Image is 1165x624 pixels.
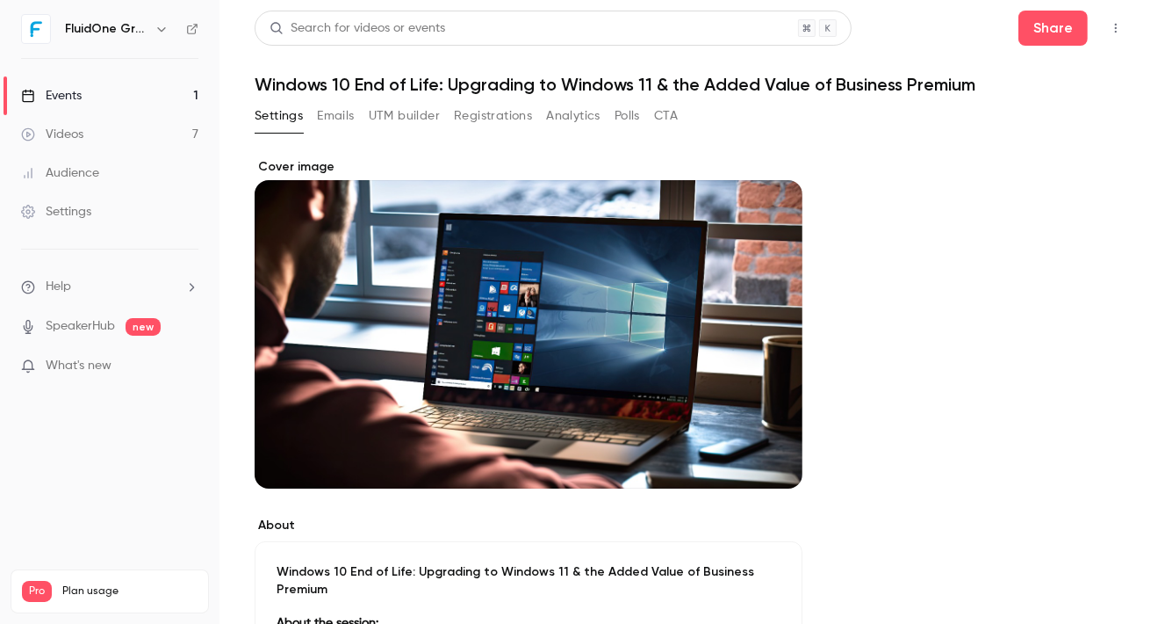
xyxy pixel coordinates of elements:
[22,15,50,43] img: FluidOne Group
[21,278,198,296] li: help-dropdown-opener
[65,20,147,38] h6: FluidOne Group
[46,317,115,336] a: SpeakerHub
[454,102,532,130] button: Registrations
[62,584,198,599] span: Plan usage
[277,563,780,599] p: Windows 10 End of Life: Upgrading to Windows 11 & the Added Value of Business Premium
[177,359,198,374] iframe: Noticeable Trigger
[255,158,802,176] label: Cover image
[21,164,99,182] div: Audience
[21,126,83,143] div: Videos
[255,102,303,130] button: Settings
[654,102,678,130] button: CTA
[21,87,82,105] div: Events
[317,102,354,130] button: Emails
[255,517,802,534] label: About
[126,318,161,336] span: new
[615,102,640,130] button: Polls
[21,203,91,221] div: Settings
[255,74,1130,95] h1: Windows 10 End of Life: Upgrading to Windows 11 & the Added Value of Business Premium
[22,581,52,602] span: Pro
[270,19,445,38] div: Search for videos or events
[255,158,802,489] section: Cover image
[46,278,71,296] span: Help
[46,357,111,375] span: What's new
[369,102,440,130] button: UTM builder
[546,102,600,130] button: Analytics
[1018,11,1088,46] button: Share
